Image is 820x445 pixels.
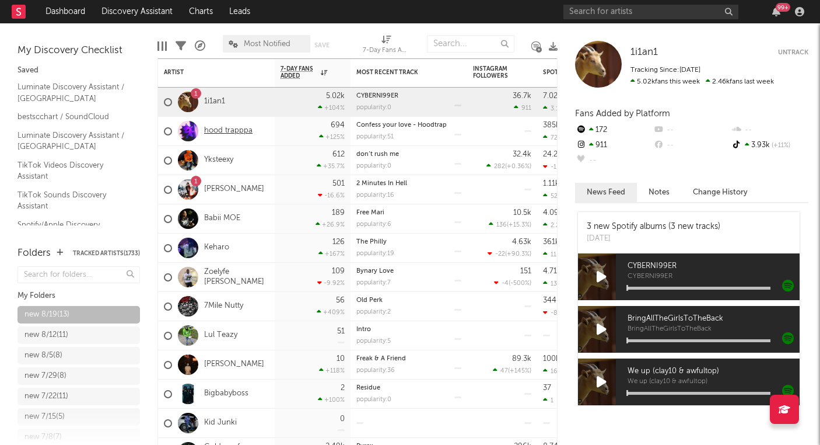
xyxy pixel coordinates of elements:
[543,251,565,258] div: 11.3k
[502,280,509,287] span: -4
[176,29,186,63] div: Filters
[486,162,531,170] div: ( )
[575,138,653,153] div: 911
[575,183,637,202] button: News Feed
[653,138,730,153] div: --
[543,121,560,129] div: 385k
[356,180,461,187] div: 2 Minutes In Hell
[356,326,461,333] div: Intro
[778,47,808,58] button: Untrack
[356,239,461,245] div: The Philly
[356,268,394,274] a: Bynary Love
[356,356,406,362] a: Freak & A Friend
[513,151,531,158] div: 32.4k
[520,267,531,275] div: 151
[17,266,140,283] input: Search for folders...
[318,396,345,404] div: +100 %
[17,81,128,105] a: Luminate Discovery Assistant / [GEOGRAPHIC_DATA]
[204,389,248,399] a: Bigbabyboss
[543,297,556,304] div: 344
[356,134,394,140] div: popularity: 51
[204,243,229,253] a: Keharo
[318,104,345,112] div: +104 %
[356,309,391,315] div: popularity: 2
[356,251,394,257] div: popularity: 19
[630,78,700,85] span: 5.02k fans this week
[356,326,371,333] a: Intro
[331,121,345,129] div: 694
[513,92,531,100] div: 36.7k
[204,360,264,370] a: [PERSON_NAME]
[427,35,514,53] input: Search...
[17,347,140,364] a: new 8/5(8)
[317,308,345,316] div: +409 %
[204,97,225,107] a: 1i1an1
[319,367,345,374] div: +118 %
[318,192,345,199] div: -16.6 %
[495,251,505,258] span: -22
[356,192,394,199] div: popularity: 16
[24,430,62,444] div: new 7/8 ( 7 )
[24,308,69,322] div: new 8/19 ( 13 )
[341,384,345,392] div: 2
[24,410,65,424] div: new 7/15 ( 5 )
[17,289,140,303] div: My Folders
[332,209,345,217] div: 189
[332,238,345,246] div: 126
[356,385,380,391] a: Residue
[356,221,391,228] div: popularity: 6
[332,267,345,275] div: 109
[17,64,140,78] div: Saved
[17,408,140,426] a: new 7/15(5)
[356,297,461,304] div: Old Perk
[24,328,68,342] div: new 8/12 ( 11 )
[17,218,128,242] a: Spotify/Apple Discovery Assistant
[731,123,808,138] div: --
[340,415,345,423] div: 0
[326,92,345,100] div: 5.02k
[356,180,407,187] a: 2 Minutes In Hell
[543,397,553,404] div: 1
[363,29,409,63] div: 7-Day Fans Added (7-Day Fans Added)
[628,326,800,333] span: BringAllTheGirlsToTheBack
[563,5,738,19] input: Search for artists
[575,123,653,138] div: 172
[356,122,447,128] a: Confess your love - Hoodtrap
[363,44,409,58] div: 7-Day Fans Added (7-Day Fans Added)
[356,356,461,362] div: Freak & A Friend
[17,246,51,260] div: Folders
[356,268,461,274] div: Bynary Love
[543,209,563,217] div: 4.09k
[317,162,345,170] div: +35.7 %
[332,151,345,158] div: 612
[628,364,800,378] span: We up (clay10 & awfultop)
[17,44,140,58] div: My Discovery Checklist
[204,331,237,340] a: Lul Teazy
[332,180,345,187] div: 501
[24,390,68,404] div: new 7/22 ( 11 )
[507,251,530,258] span: +90.3 %
[513,209,531,217] div: 10.5k
[575,109,670,118] span: Fans Added by Platform
[356,367,395,374] div: popularity: 36
[630,47,658,58] a: 1i1an1
[73,251,140,256] button: Tracked Artists(1733)
[318,250,345,258] div: +167 %
[356,122,461,128] div: Confess your love - Hoodtrap
[337,355,345,363] div: 10
[317,279,345,287] div: -9.92 %
[512,355,531,363] div: 89.3k
[164,69,251,76] div: Artist
[24,369,66,383] div: new 7/29 ( 8 )
[543,192,562,200] div: 528
[770,142,790,149] span: +11 %
[630,78,774,85] span: 2.46k fans last week
[510,280,530,287] span: -500 %
[204,267,269,287] a: Zoelyfe [PERSON_NAME]
[319,133,345,141] div: +125 %
[356,397,391,403] div: popularity: 0
[356,239,387,245] a: The Philly
[543,367,566,375] div: 16.2k
[337,328,345,335] div: 51
[356,280,391,286] div: popularity: 7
